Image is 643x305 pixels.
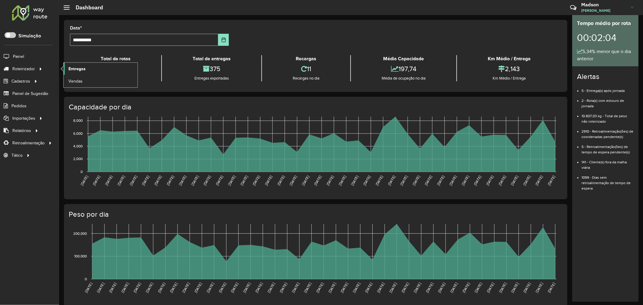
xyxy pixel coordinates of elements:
[191,175,199,186] text: [DATE]
[74,254,87,258] text: 100,000
[12,140,45,146] span: Retroalimentação
[577,72,634,81] h4: Alertas
[581,2,626,8] h3: Madson
[377,282,385,294] text: [DATE]
[267,282,276,294] text: [DATE]
[279,282,288,294] text: [DATE]
[84,282,93,294] text: [DATE]
[145,282,154,294] text: [DATE]
[68,66,86,72] span: Entregas
[64,63,137,75] a: Entregas
[547,175,556,186] text: [DATE]
[104,175,113,186] text: [DATE]
[11,78,30,84] span: Cadastros
[547,282,556,294] text: [DATE]
[413,282,422,294] text: [DATE]
[582,155,634,170] li: 141 - Cliente(s) fora da malha viária
[375,175,383,186] text: [DATE]
[582,109,634,124] li: 10.807,03 kg - Total de peso não roteirizado
[92,175,101,186] text: [DATE]
[163,62,260,75] div: 375
[230,282,239,294] text: [DATE]
[352,55,455,62] div: Média Capacidade
[582,93,634,109] li: 2 - Rota(s) com estouro de jornada
[350,175,359,186] text: [DATE]
[163,75,260,81] div: Entregas exportadas
[263,62,349,75] div: 11
[522,175,531,186] text: [DATE]
[178,175,187,186] text: [DATE]
[485,175,494,186] text: [DATE]
[567,1,580,14] a: Contato Rápido
[437,282,446,294] text: [DATE]
[315,282,324,294] text: [DATE]
[389,282,397,294] text: [DATE]
[523,282,531,294] text: [DATE]
[133,282,141,294] text: [DATE]
[12,115,35,121] span: Importações
[412,175,421,186] text: [DATE]
[73,131,83,135] text: 6,000
[227,175,236,186] text: [DATE]
[276,175,285,186] text: [DATE]
[582,124,634,140] li: 2910 - Retroalimentação(ões) de coordenadas pendente(s)
[535,282,544,294] text: [DATE]
[18,32,41,39] label: Simulação
[352,62,455,75] div: 197,74
[364,282,373,294] text: [DATE]
[240,175,248,186] text: [DATE]
[436,175,445,186] text: [DATE]
[218,282,227,294] text: [DATE]
[401,282,409,294] text: [DATE]
[194,282,202,294] text: [DATE]
[582,140,634,155] li: 5 - Retroalimentação(ões) de tempo de espera pendente(s)
[459,75,560,81] div: Km Médio / Entrega
[206,282,215,294] text: [DATE]
[13,53,24,60] span: Painel
[254,282,263,294] text: [DATE]
[498,175,506,186] text: [DATE]
[363,175,371,186] text: [DATE]
[96,282,105,294] text: [DATE]
[338,175,347,186] text: [DATE]
[474,282,483,294] text: [DATE]
[326,175,334,186] text: [DATE]
[11,152,23,159] span: Tático
[399,175,408,186] text: [DATE]
[577,27,634,48] div: 00:02:04
[108,282,117,294] text: [DATE]
[73,231,87,235] text: 200,000
[352,282,361,294] text: [DATE]
[577,48,634,62] div: 5,34% menor que o dia anterior
[486,282,495,294] text: [DATE]
[510,175,519,186] text: [DATE]
[12,127,31,134] span: Relatórios
[263,55,349,62] div: Recargas
[169,282,178,294] text: [DATE]
[11,103,27,109] span: Pedidos
[425,282,434,294] text: [DATE]
[129,175,138,186] text: [DATE]
[141,175,150,186] text: [DATE]
[252,175,261,186] text: [DATE]
[582,170,634,191] li: 1099 - Dias sem retroalimentação de tempo de espera
[582,83,634,93] li: 5 - Entrega(s) após jornada
[69,103,561,112] h4: Capacidade por dia
[153,175,162,186] text: [DATE]
[535,175,544,186] text: [DATE]
[166,175,175,186] text: [DATE]
[117,175,125,186] text: [DATE]
[163,55,260,62] div: Total de entregas
[218,34,229,46] button: Choose Date
[459,55,560,62] div: Km Médio / Entrega
[449,282,458,294] text: [DATE]
[461,175,470,186] text: [DATE]
[328,282,336,294] text: [DATE]
[264,175,273,186] text: [DATE]
[263,75,349,81] div: Recargas no dia
[303,282,312,294] text: [DATE]
[352,75,455,81] div: Média de ocupação no dia
[449,175,457,186] text: [DATE]
[510,282,519,294] text: [DATE]
[462,282,470,294] text: [DATE]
